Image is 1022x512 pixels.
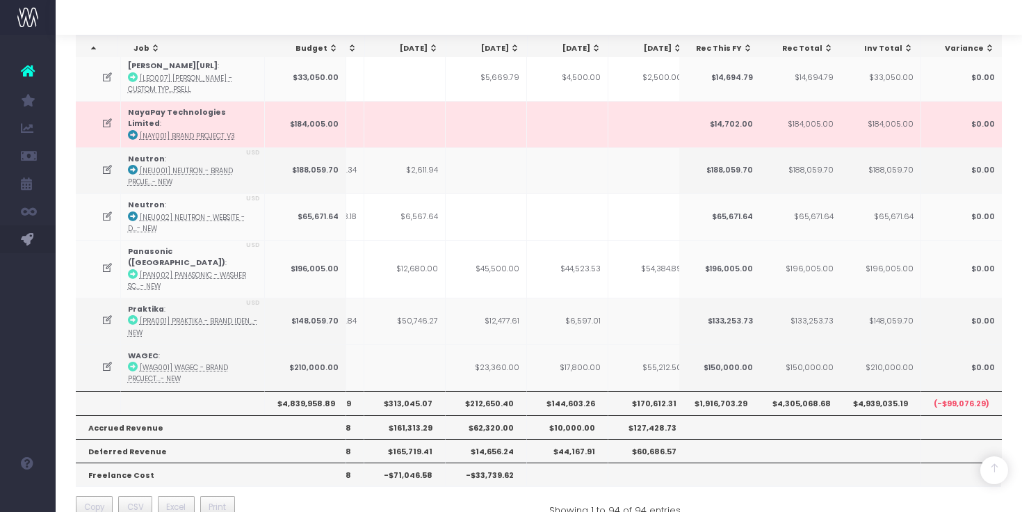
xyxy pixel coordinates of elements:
[128,304,164,314] strong: Praktika
[609,35,690,62] th: Nov 25: activate to sort column ascending
[759,344,841,391] td: $150,000.00
[265,344,346,391] td: $210,000.00
[852,43,914,54] div: Inv Total
[128,363,228,383] abbr: [WAG001] WAGEC - Brand Project - Brand - New
[277,43,339,54] div: Budget
[378,43,439,54] div: [DATE]
[446,240,527,298] td: $45,500.00
[265,298,346,344] td: $148,059.70
[265,54,346,101] td: $33,050.00
[759,391,841,415] th: $4,305,068.68
[128,107,226,129] strong: NayaPay Technologies Limited
[608,240,690,298] td: $54,384.89
[128,61,218,71] strong: [PERSON_NAME][URL]
[772,43,834,54] div: Rec Total
[540,43,601,54] div: [DATE]
[920,344,1002,391] td: $0.00
[446,463,527,486] th: -$33,739.62
[128,351,159,361] strong: WAGEC
[759,101,841,147] td: $184,005.00
[527,439,608,463] th: $44,167.91
[246,298,260,308] span: USD
[133,43,261,54] div: Job
[364,147,446,194] td: $2,611.94
[128,166,233,186] abbr: [NEU001] Neutron - Brand Project - Brand - New
[446,35,528,62] th: Sep 25: activate to sort column ascending
[446,298,527,344] td: $12,477.61
[839,298,920,344] td: $148,059.70
[246,194,260,204] span: USD
[121,101,265,147] td: :
[920,101,1002,147] td: $0.00
[679,344,760,391] td: $150,000.00
[364,463,446,486] th: -$71,046.58
[459,43,520,54] div: [DATE]
[121,240,265,298] td: :
[920,35,1002,62] th: Variance: activate to sort column ascending
[679,298,760,344] td: $133,253.73
[364,240,446,298] td: $12,680.00
[839,240,920,298] td: $196,005.00
[608,54,690,101] td: $2,500.00
[679,35,761,62] th: Rec This FY: activate to sort column ascending
[76,415,346,439] th: Accrued Revenue
[446,439,527,463] th: $14,656.24
[933,43,994,54] div: Variance
[128,200,165,210] strong: Neutron
[527,54,608,101] td: $4,500.00
[128,74,232,94] abbr: [LEO007] Leonardo - Custom Typeface - Brand - Upsell
[121,193,265,240] td: :
[246,148,260,158] span: USD
[920,147,1002,194] td: $0.00
[528,35,609,62] th: Oct 25: activate to sort column ascending
[121,147,265,194] td: :
[446,54,527,101] td: $5,669.79
[759,54,841,101] td: $14,694.79
[128,246,225,268] strong: Panasonic ([GEOGRAPHIC_DATA])
[933,399,989,410] span: (-$99,076.29)
[128,271,246,291] abbr: [PAN002] Panasonic - Washer Screen - Digital - NEW
[920,193,1002,240] td: $0.00
[920,54,1002,101] td: $0.00
[76,463,346,486] th: Freelance Cost
[265,391,346,415] th: $4,839,958.89
[265,147,346,194] td: $188,059.70
[128,213,245,233] abbr: [NEU002] Neutron - Website - Digital - New
[839,344,920,391] td: $210,000.00
[839,101,920,147] td: $184,005.00
[622,43,683,54] div: [DATE]
[679,147,760,194] td: $188,059.70
[760,35,841,62] th: Rec Total: activate to sort column ascending
[839,391,920,415] th: $4,939,035.19
[839,147,920,194] td: $188,059.70
[759,193,841,240] td: $65,671.64
[920,298,1002,344] td: $0.00
[679,101,760,147] td: $14,702.00
[759,298,841,344] td: $133,253.73
[527,298,608,344] td: $6,597.01
[679,193,760,240] td: $65,671.64
[527,240,608,298] td: $44,523.53
[128,154,165,164] strong: Neutron
[839,193,920,240] td: $65,671.64
[76,439,346,463] th: Deferred Revenue
[265,193,346,240] td: $65,671.64
[364,193,446,240] td: $6,567.64
[265,240,346,298] td: $196,005.00
[121,344,265,391] td: :
[365,35,446,62] th: Aug 25: activate to sort column ascending
[265,101,346,147] td: $184,005.00
[759,147,841,194] td: $188,059.70
[128,317,257,337] abbr: [PRA001] Praktika - Brand Identity - Brand - New
[679,240,760,298] td: $196,005.00
[679,391,760,415] th: $1,916,703.29
[759,240,841,298] td: $196,005.00
[265,35,346,62] th: Budget: activate to sort column ascending
[839,54,920,101] td: $33,050.00
[121,54,265,101] td: :
[76,35,118,62] th: : activate to sort column descending
[121,298,265,344] td: :
[840,35,921,62] th: Inv Total: activate to sort column ascending
[608,439,690,463] th: $60,686.57
[692,43,753,54] div: Rec This FY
